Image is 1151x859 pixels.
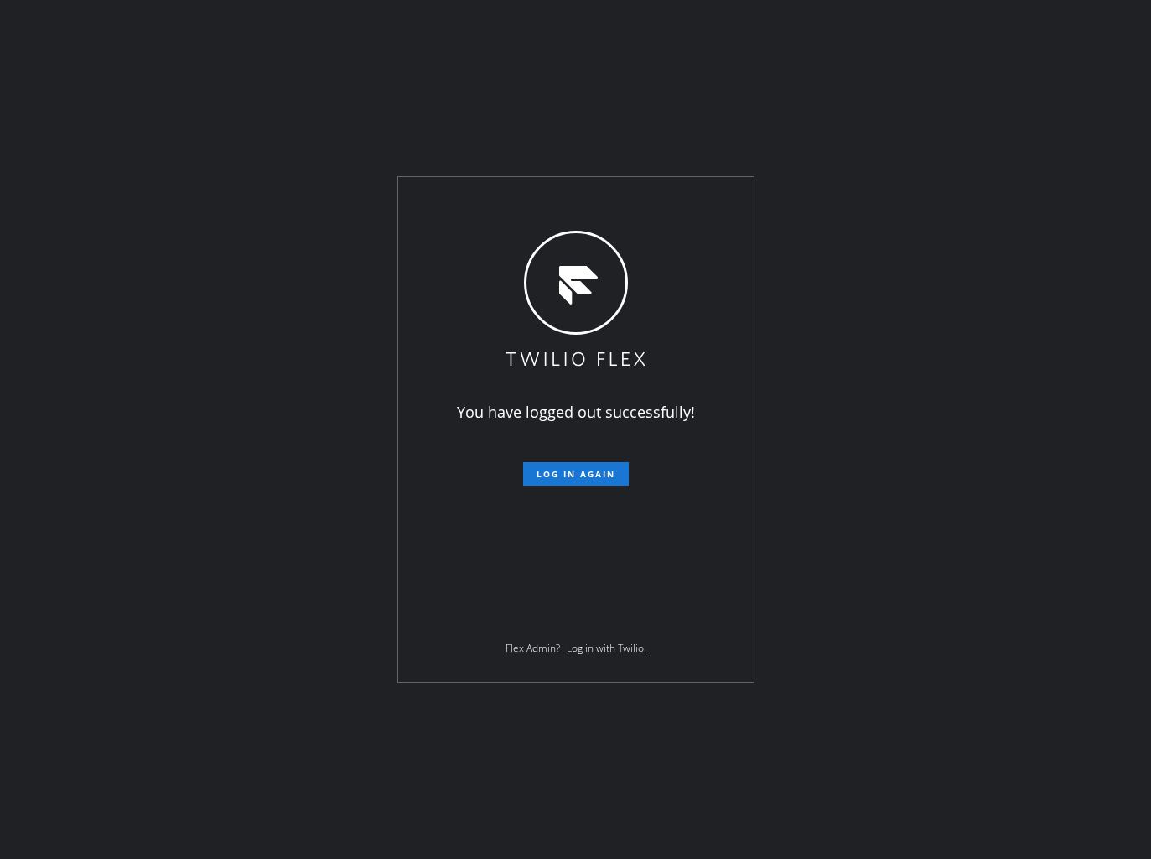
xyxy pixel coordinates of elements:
[506,641,560,655] span: Flex Admin?
[457,402,695,422] span: You have logged out successfully!
[537,468,615,480] span: Log in again
[523,462,629,486] button: Log in again
[567,641,646,655] a: Log in with Twilio.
